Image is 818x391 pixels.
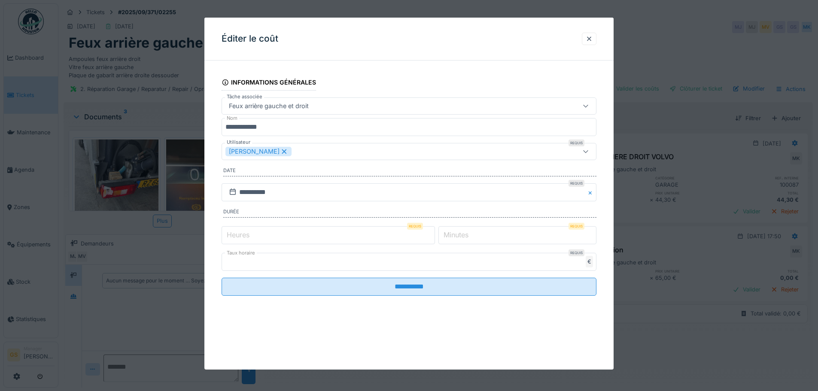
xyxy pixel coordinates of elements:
div: Informations générales [222,76,316,91]
div: Requis [407,223,423,230]
label: Taux horaire [225,249,257,257]
div: Requis [569,139,584,146]
div: Requis [569,249,584,256]
label: Durée [223,208,596,218]
div: € [586,256,593,267]
div: Feux arrière gauche et droit [225,101,312,111]
label: Minutes [442,230,470,240]
div: Requis [569,223,584,230]
label: Date [223,167,596,176]
h3: Éditer le coût [222,33,278,44]
button: Close [587,183,596,201]
label: Heures [225,230,251,240]
div: [PERSON_NAME] [225,147,292,156]
label: Utilisateur [225,139,252,146]
label: Nom [225,115,239,122]
label: Tâche associée [225,93,264,100]
div: Requis [569,180,584,187]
